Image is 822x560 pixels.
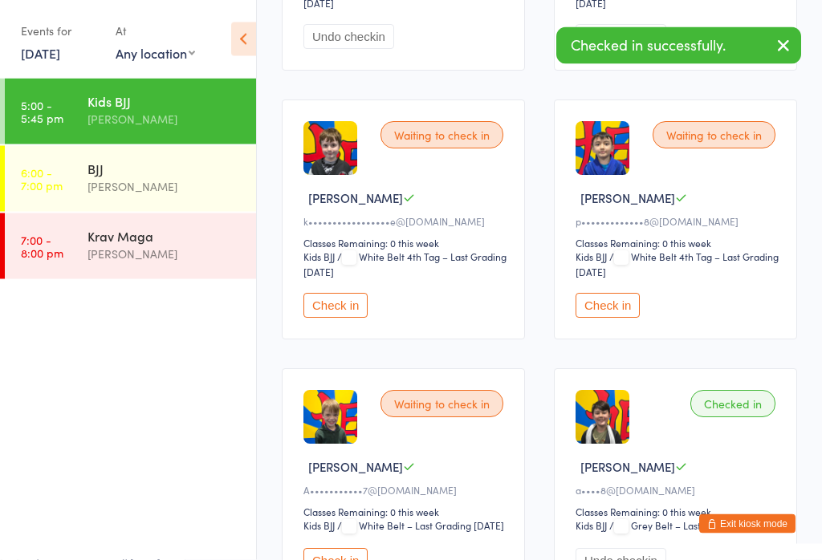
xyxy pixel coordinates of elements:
[303,294,368,319] button: Check in
[116,18,195,44] div: At
[303,250,507,279] span: / White Belt 4th Tag – Last Grading [DATE]
[87,245,242,263] div: [PERSON_NAME]
[21,44,60,62] a: [DATE]
[576,25,666,50] button: Undo checkin
[580,459,675,476] span: [PERSON_NAME]
[556,27,801,64] div: Checked in successfully.
[576,294,640,319] button: Check in
[303,25,394,50] button: Undo checkin
[308,459,403,476] span: [PERSON_NAME]
[87,92,242,110] div: Kids BJJ
[576,519,607,533] div: Kids BJJ
[5,146,256,212] a: 6:00 -7:00 pmBJJ[PERSON_NAME]
[576,505,780,519] div: Classes Remaining: 0 this week
[87,227,242,245] div: Krav Maga
[576,250,779,279] span: / White Belt 4th Tag – Last Grading [DATE]
[609,519,772,533] span: / Grey Belt – Last Grading [DATE]
[87,177,242,196] div: [PERSON_NAME]
[21,18,100,44] div: Events for
[576,215,780,229] div: p•••••••••••••8@[DOMAIN_NAME]
[87,110,242,128] div: [PERSON_NAME]
[308,190,403,207] span: [PERSON_NAME]
[580,190,675,207] span: [PERSON_NAME]
[303,237,508,250] div: Classes Remaining: 0 this week
[380,122,503,149] div: Waiting to check in
[337,519,504,533] span: / White Belt – Last Grading [DATE]
[303,391,357,444] img: image1750929830.png
[87,160,242,177] div: BJJ
[303,250,335,264] div: Kids BJJ
[303,505,508,519] div: Classes Remaining: 0 this week
[576,250,607,264] div: Kids BJJ
[690,391,775,418] div: Checked in
[21,99,63,124] time: 5:00 - 5:45 pm
[576,391,629,444] img: image1750930381.png
[576,237,780,250] div: Classes Remaining: 0 this week
[303,122,357,176] img: image1750839822.png
[576,484,780,497] div: a••••8@[DOMAIN_NAME]
[653,122,775,149] div: Waiting to check in
[303,215,508,229] div: k•••••••••••••••••e@[DOMAIN_NAME]
[576,122,629,176] img: image1750930345.png
[380,391,503,418] div: Waiting to check in
[303,484,508,497] div: A•••••••••••7@[DOMAIN_NAME]
[21,233,63,259] time: 7:00 - 8:00 pm
[5,213,256,279] a: 7:00 -8:00 pmKrav Maga[PERSON_NAME]
[5,79,256,144] a: 5:00 -5:45 pmKids BJJ[PERSON_NAME]
[303,519,335,533] div: Kids BJJ
[21,166,63,192] time: 6:00 - 7:00 pm
[699,514,796,534] button: Exit kiosk mode
[116,44,195,62] div: Any location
